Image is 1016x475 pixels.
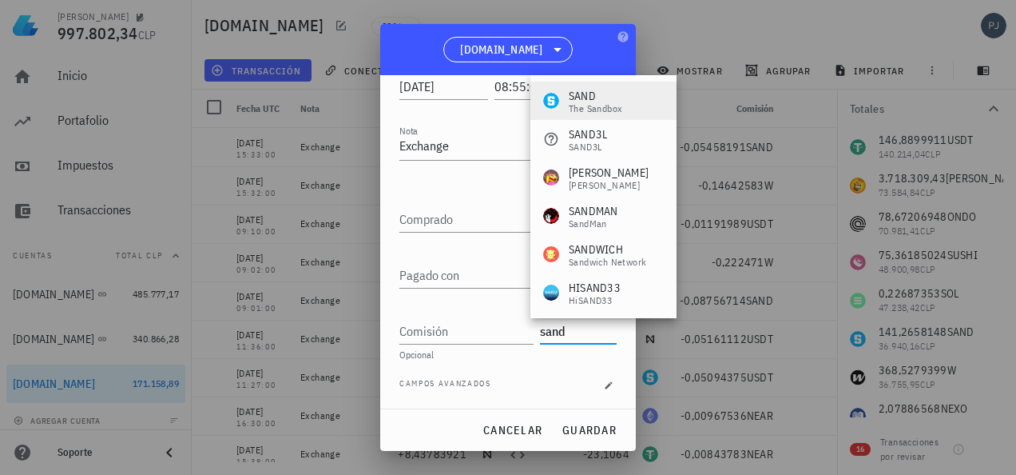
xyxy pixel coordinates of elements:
[569,296,621,305] div: hiSAND33
[543,246,559,262] div: SANDWICH-icon
[460,42,542,58] span: [DOMAIN_NAME]
[569,181,649,190] div: [PERSON_NAME]
[543,170,559,186] div: SANDY-icon
[569,280,621,296] div: HISAND33
[399,64,423,76] label: Fecha
[543,285,559,301] div: HISAND33-icon
[569,241,646,257] div: SANDWICH
[569,88,622,104] div: SAND
[494,64,513,76] label: Hora
[562,423,617,437] span: guardar
[543,93,559,109] div: SAND-icon
[569,104,622,114] div: The Sandbox
[569,257,646,267] div: Sandwich Network
[543,208,559,224] div: SANDMAN-icon
[569,126,608,142] div: SAND3L
[555,416,623,445] button: guardar
[482,423,542,437] span: cancelar
[569,203,618,219] div: SANDMAN
[399,377,491,393] span: Campos avanzados
[540,318,613,344] input: Moneda
[399,125,418,137] label: Nota
[476,416,549,445] button: cancelar
[569,165,649,181] div: [PERSON_NAME]
[569,142,608,152] div: SAND3L
[399,350,617,360] div: Opcional
[569,219,618,229] div: SandMan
